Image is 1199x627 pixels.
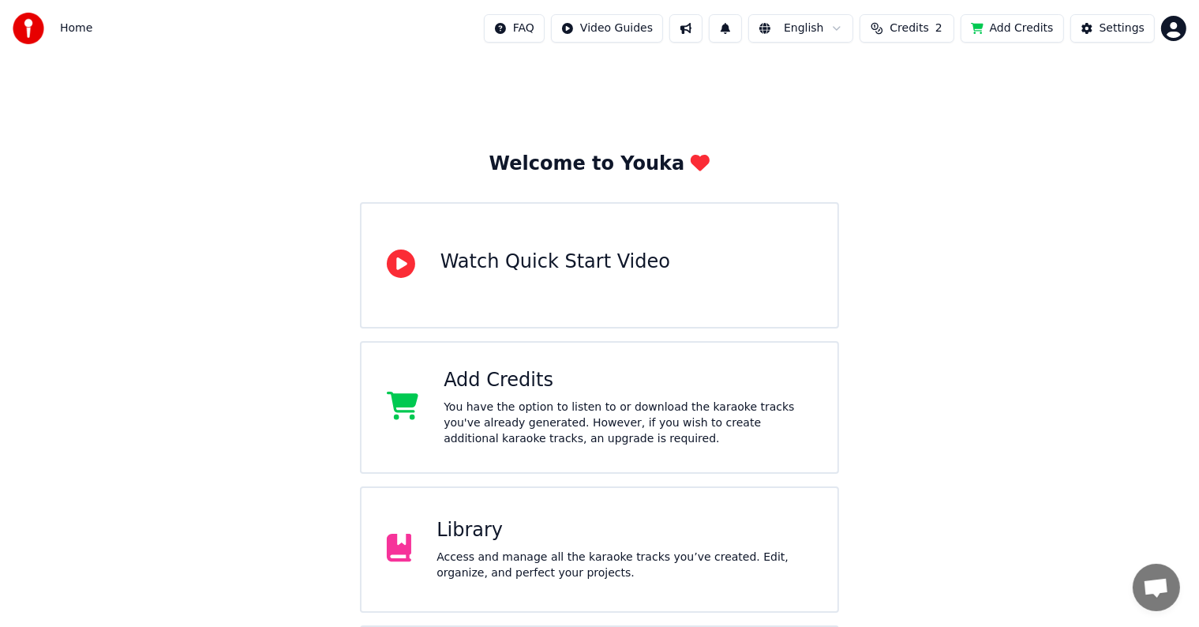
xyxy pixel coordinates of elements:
button: Add Credits [961,14,1064,43]
button: FAQ [484,14,545,43]
div: Settings [1100,21,1145,36]
div: Add Credits [444,368,812,393]
div: Open chat [1133,564,1180,611]
button: Video Guides [551,14,663,43]
div: Access and manage all the karaoke tracks you’ve created. Edit, organize, and perfect your projects. [437,550,812,581]
div: Welcome to Youka [489,152,710,177]
div: Watch Quick Start Video [440,250,670,275]
button: Credits2 [860,14,954,43]
img: youka [13,13,44,44]
nav: breadcrumb [60,21,92,36]
span: Credits [890,21,928,36]
span: Home [60,21,92,36]
div: Library [437,518,812,543]
button: Settings [1070,14,1155,43]
span: 2 [935,21,942,36]
div: You have the option to listen to or download the karaoke tracks you've already generated. However... [444,400,812,447]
